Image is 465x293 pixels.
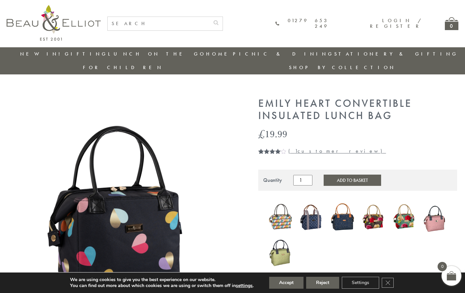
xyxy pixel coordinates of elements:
[108,17,209,30] input: SEARCH
[289,64,396,71] a: Shop by collection
[370,17,422,29] a: Login / Register
[65,51,108,57] a: Gifting
[268,235,293,270] a: Oxford quilted lunch bag pistachio
[268,201,293,234] a: Carnaby eclipse convertible lunch bag
[258,148,261,162] span: 1
[438,262,447,271] span: 0
[70,277,254,283] p: We are using cookies to give you the best experience on our website.
[70,283,254,289] p: You can find out more about which cookies we are using or switch them off in .
[206,51,232,57] a: Home
[20,51,64,57] a: New in!
[306,277,339,289] button: Reject
[275,18,329,29] a: 01279 653 249
[288,147,386,154] a: (1customer review)
[258,148,287,154] div: Rated 4.00 out of 5
[330,201,355,233] img: Navy Broken-hearted Convertible Insulated Lunch Bag
[293,175,312,186] input: Product quantity
[236,283,253,289] button: settings
[83,64,163,71] a: For Children
[258,127,287,141] bdi: 19.99
[268,201,293,232] img: Carnaby eclipse convertible lunch bag
[258,127,265,141] span: £
[269,277,304,289] button: Accept
[295,147,298,154] span: 1
[233,51,334,57] a: Picnic & Dining
[423,201,447,233] img: Oxford quilted lunch bag mallow
[268,235,293,269] img: Oxford quilted lunch bag pistachio
[324,175,381,186] button: Add to Basket
[361,202,385,232] img: Sarah Kelleher Lunch Bag Dark Stone
[334,51,458,57] a: Stationery & Gifting
[330,201,355,235] a: Navy Broken-hearted Convertible Insulated Lunch Bag
[445,17,458,30] a: 0
[342,277,379,289] button: Settings
[258,148,281,188] span: Rated out of 5 based on customer rating
[299,202,324,232] img: Monogram Midnight Convertible Lunch Bag
[392,201,416,233] img: Sarah Kelleher convertible lunch bag teal
[423,201,447,235] a: Oxford quilted lunch bag mallow
[263,177,282,183] div: Quantity
[382,278,394,288] button: Close GDPR Cookie Banner
[258,98,457,122] h1: Emily Heart Convertible Insulated Lunch Bag
[108,51,206,57] a: Lunch On The Go
[299,202,324,233] a: Monogram Midnight Convertible Lunch Bag
[361,202,385,233] a: Sarah Kelleher Lunch Bag Dark Stone
[392,201,416,235] a: Sarah Kelleher convertible lunch bag teal
[7,5,101,41] img: logo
